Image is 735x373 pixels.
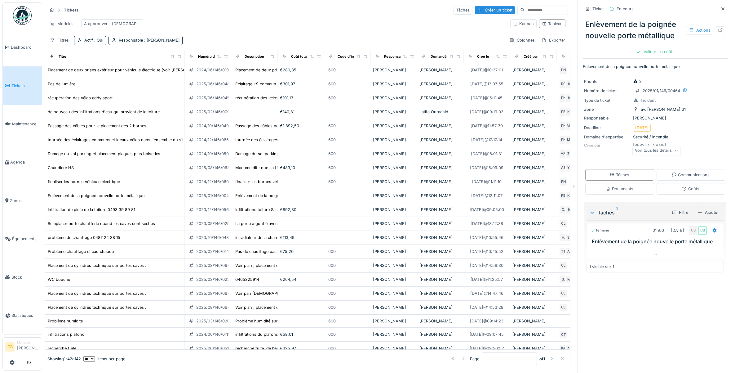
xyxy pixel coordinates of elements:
div: 600 [328,151,336,157]
div: 2024/06/146/01003 [196,67,234,73]
div: Remplacer porte chaufferie quand les caves sont sèches [48,221,155,227]
div: 600 [328,304,336,310]
div: [PERSON_NAME] [512,221,554,227]
div: Numéro de ticket [198,54,228,59]
div: Problème humidité [48,318,83,324]
div: problème de chauffage 0487 24 38 15 [48,235,120,240]
div: €483,10 [280,165,321,171]
div: [DATE] @ 09:05:00 [470,207,504,213]
div: [PERSON_NAME] [373,67,414,73]
div: 2024/06/146/01111 [196,331,231,337]
div: Infiltration de pluie de la toiture 0493 39 89 81 [48,207,135,213]
div: €101,13 [280,95,321,101]
div: 600 [328,318,336,324]
div: Passage des câbles pour le placement des 2 bornes [235,123,334,129]
div: [PERSON_NAME] [512,179,554,185]
div: 600 [328,345,336,351]
div: Valider les coûts [634,47,677,56]
div: [DATE] @ 15:11:45 [471,95,503,101]
div: [DATE] @ 11:11:10 [472,179,502,185]
div: Responsable [119,37,180,43]
div: Chaudière HS [48,165,74,171]
div: 600 [328,331,336,337]
div: [DATE] @ 13:07:55 [470,81,503,87]
span: Zones [10,198,39,204]
span: : [PERSON_NAME] [143,38,180,43]
div: [PERSON_NAME] [512,345,554,351]
div: finaliser les bornes véhicule électrique [48,179,120,185]
h3: Enlèvement de la poignée nouvelle porte métallique [592,239,721,245]
div: ZF [565,150,574,158]
div: [PERSON_NAME] [373,137,414,143]
div: [DATE] @ 11:25:57 [471,276,503,282]
span: Maintenance [12,121,39,127]
div: Domaine d'expertise [584,134,631,140]
div: Terminé [591,228,609,233]
div: 2025/06/146/04895 [196,81,235,87]
div: 600 [328,95,336,101]
div: MA [565,122,574,130]
div: Problème humidité sur les murs de la chambre. M... [235,318,333,324]
div: PN [559,178,568,186]
div: [DATE] @ 14:53:28 [470,304,503,310]
div: S. [559,275,568,284]
div: 2025/01/146/00464 [643,88,680,94]
div: Ajouter [695,208,721,217]
div: €264,54 [280,276,321,282]
div: Placement de deux prises extérieur pour véhicul... [235,67,330,73]
div: [PERSON_NAME] [419,318,461,324]
span: Stock [11,274,39,280]
div: [PERSON_NAME] [373,221,414,227]
div: Enlèvement de la poignée nouvelle porte métallique [48,193,144,199]
div: [PERSON_NAME] [419,331,461,337]
div: infiltrations du plafond dans le couloir entre ... [235,331,323,337]
div: 01h00 [653,227,664,233]
div: H. [559,233,568,242]
div: [PERSON_NAME] [512,151,554,157]
div: [DATE] @ 12:11:07 [471,193,503,199]
div: 600 [328,67,336,73]
div: Pas de lumière [48,81,75,87]
div: 2024/12/146/06052 [196,179,234,185]
div: En cours [617,6,634,12]
div: [PERSON_NAME] [512,165,554,171]
div: Tableau [542,21,563,27]
div: 2024/10/146/04942 [196,123,234,129]
div: C. [559,205,568,214]
div: [PERSON_NAME] [512,263,554,268]
a: Stock [3,258,42,296]
div: Communications [672,172,710,178]
div: [PERSON_NAME] [373,235,414,240]
div: €113,49 [280,235,321,240]
div: 2023/10/146/04395 [196,235,234,240]
li: CB [5,342,15,352]
span: Tickets [11,83,39,89]
div: CL [559,261,568,270]
div: [PERSON_NAME] [512,95,554,101]
div: [DATE] @ 09:19:03 [470,109,503,115]
div: [PERSON_NAME] [373,318,414,324]
img: Badge_color-CXgf-gQk.svg [13,6,32,25]
div: 2025/08/146/06728 [196,304,234,310]
div: TT [559,247,568,256]
div: Sécurité / incendie [584,134,726,140]
div: tournée des éclairages communs et locaux vélos dans l'ensemble du site [48,137,186,143]
div: [PERSON_NAME] [373,249,414,254]
div: Code d'imputation [338,54,369,59]
div: Deadline [584,125,631,131]
div: Modèles [47,19,76,28]
div: MB [565,136,574,144]
div: [PERSON_NAME] [419,95,461,101]
div: 2025/06/146/05111 [196,345,232,351]
div: 2024/12/146/06546 [196,137,234,143]
div: [PERSON_NAME] [419,193,461,199]
sup: 1 [616,209,618,216]
div: Manager [17,340,39,345]
div: récupération des vélos eddy sport [235,95,300,101]
div: Coûts [682,186,699,192]
div: [PERSON_NAME] [512,318,554,324]
div: Créé le [477,54,489,59]
div: Tâches [610,172,629,178]
span: Statistiques [11,312,39,318]
div: Exporter [539,36,568,45]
